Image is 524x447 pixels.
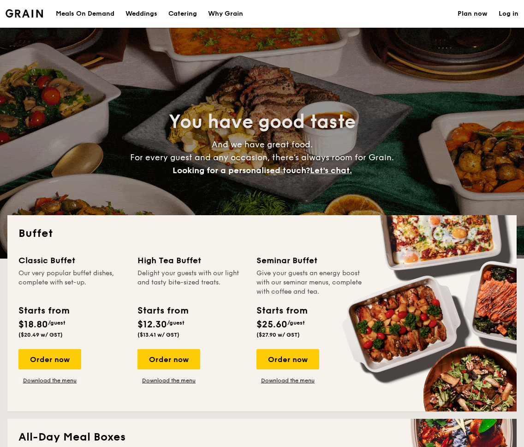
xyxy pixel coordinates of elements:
[18,226,506,241] h2: Buffet
[256,332,300,338] span: ($27.90 w/ GST)
[256,349,319,369] div: Order now
[167,320,185,326] span: /guest
[18,332,63,338] span: ($20.49 w/ GST)
[287,320,305,326] span: /guest
[137,254,245,267] div: High Tea Buffet
[256,269,364,296] div: Give your guests an energy boost with our seminar menus, complete with coffee and tea.
[6,9,43,18] img: Grain
[48,320,65,326] span: /guest
[18,430,506,445] h2: All-Day Meal Boxes
[137,319,167,330] span: $12.30
[18,377,81,384] a: Download the menu
[137,349,200,369] div: Order now
[256,319,287,330] span: $25.60
[256,304,307,318] div: Starts from
[6,9,43,18] a: Logotype
[18,269,126,296] div: Our very popular buffet dishes, complete with set-up.
[18,304,69,318] div: Starts from
[256,377,319,384] a: Download the menu
[137,377,200,384] a: Download the menu
[137,332,179,338] span: ($13.41 w/ GST)
[137,269,245,296] div: Delight your guests with our light and tasty bite-sized treats.
[137,304,188,318] div: Starts from
[18,254,126,267] div: Classic Buffet
[256,254,364,267] div: Seminar Buffet
[310,165,352,175] span: Let's chat.
[18,349,81,369] div: Order now
[18,319,48,330] span: $18.80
